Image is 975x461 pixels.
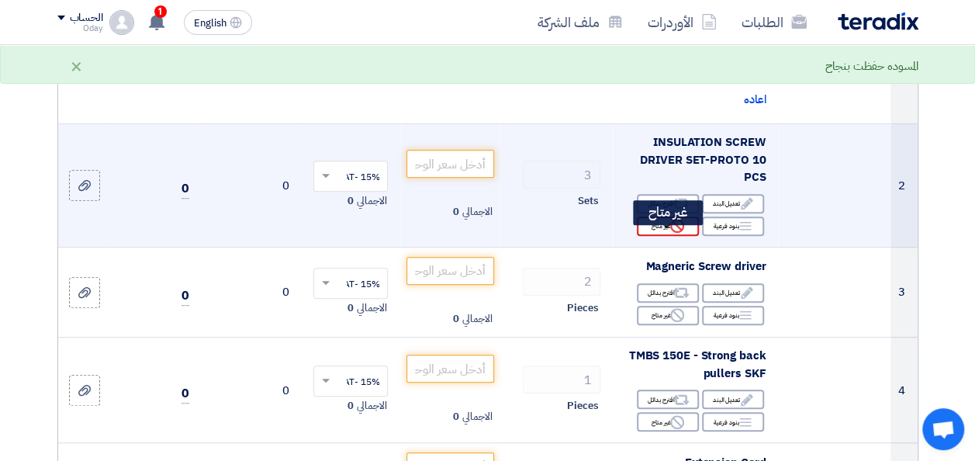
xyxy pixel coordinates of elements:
[825,57,918,75] div: المسوده حفظت بنجاح
[182,286,189,306] span: 0
[637,412,699,432] div: غير متاح
[523,366,600,393] input: RFQ_STEP1.ITEMS.2.AMOUNT_TITLE
[702,390,764,409] div: تعديل البند
[744,91,766,109] span: اعاده
[702,412,764,432] div: بنود فرعية
[347,300,354,316] span: 0
[567,300,598,316] span: Pieces
[154,5,167,18] span: 1
[637,306,699,325] div: غير متاح
[313,268,388,299] ng-select: VAT
[406,257,493,285] input: أدخل سعر الوحدة
[453,311,459,327] span: 0
[462,311,492,327] span: الاجمالي
[890,247,917,338] td: 3
[184,10,252,35] button: English
[357,398,386,414] span: الاجمالي
[70,12,103,25] div: الحساب
[202,124,301,248] td: 0
[635,4,729,40] a: الأوردرات
[645,258,766,275] span: Magneric Screw driver
[523,268,600,296] input: RFQ_STEP1.ITEMS.2.AMOUNT_TITLE
[702,217,764,236] div: بنود فرعية
[202,338,301,443] td: 0
[453,409,459,425] span: 0
[462,409,492,425] span: الاجمالي
[453,204,459,220] span: 0
[347,193,354,209] span: 0
[194,18,226,29] span: English
[637,194,699,213] div: اقترح بدائل
[406,355,493,383] input: أدخل سعر الوحدة
[182,384,189,404] span: 0
[628,347,766,382] span: TMBS 150E - Strong back pullers SKF
[182,179,189,199] span: 0
[462,204,492,220] span: الاجمالي
[637,283,699,303] div: اقترح بدائل
[406,150,493,178] input: أدخل سعر الوحدة
[890,338,917,443] td: 4
[313,366,388,397] ng-select: VAT
[202,247,301,338] td: 0
[838,12,918,30] img: Teradix logo
[637,390,699,409] div: اقترح بدائل
[702,194,764,213] div: تعديل البند
[357,193,386,209] span: الاجمالي
[578,193,599,209] span: Sets
[109,10,134,35] img: profile_test.png
[347,398,354,414] span: 0
[702,306,764,325] div: بنود فرعية
[523,161,600,189] input: RFQ_STEP1.ITEMS.2.AMOUNT_TITLE
[640,133,766,185] span: INSULATION SCREW DRIVER SET-PROTO 10 PCS
[890,124,917,248] td: 2
[922,408,964,450] div: Open chat
[525,4,635,40] a: ملف الشركة
[70,57,83,75] div: ×
[729,4,819,40] a: الطلبات
[57,24,103,33] div: Oday
[313,161,388,192] ng-select: VAT
[633,200,703,225] div: غير متاح
[567,398,598,414] span: Pieces
[702,283,764,303] div: تعديل البند
[357,300,386,316] span: الاجمالي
